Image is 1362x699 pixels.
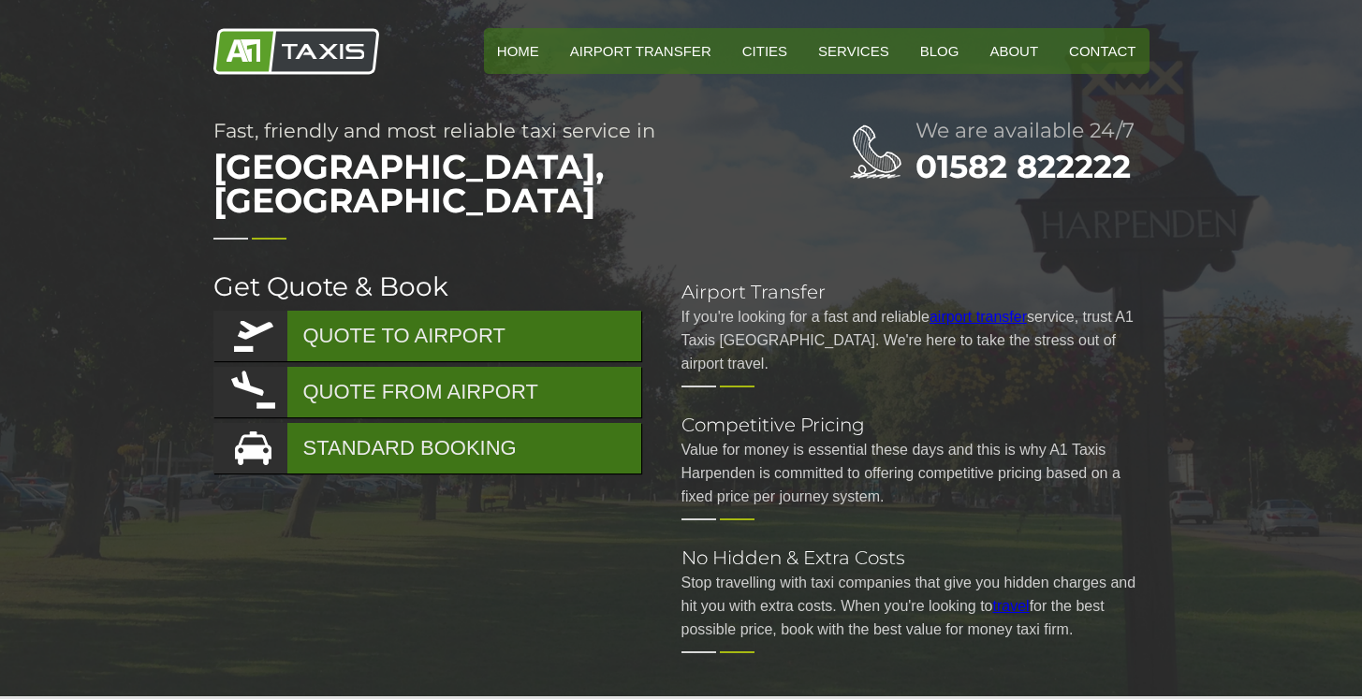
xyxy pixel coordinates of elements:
a: travel [993,598,1030,614]
a: QUOTE FROM AIRPORT [213,367,641,417]
a: HOME [484,28,552,74]
a: Airport Transfer [557,28,725,74]
p: Stop travelling with taxi companies that give you hidden charges and hit you with extra costs. Wh... [681,571,1150,641]
a: 01582 822222 [915,147,1131,186]
h1: Fast, friendly and most reliable taxi service in [213,121,775,226]
a: Cities [729,28,800,74]
h2: No Hidden & Extra Costs [681,548,1150,567]
a: airport transfer [930,309,1027,325]
a: About [976,28,1051,74]
h2: Get Quote & Book [213,273,644,299]
img: A1 Taxis [213,28,379,75]
a: STANDARD BOOKING [213,423,641,473]
h2: Airport Transfer [681,283,1150,301]
a: Contact [1056,28,1149,74]
h2: Competitive Pricing [681,415,1150,434]
p: Value for money is essential these days and this is why A1 Taxis Harpenden is committed to offeri... [681,438,1150,508]
span: [GEOGRAPHIC_DATA], [GEOGRAPHIC_DATA] [213,140,775,226]
h2: We are available 24/7 [915,121,1150,141]
a: QUOTE TO AIRPORT [213,311,641,361]
a: Blog [907,28,973,74]
p: If you're looking for a fast and reliable service, trust A1 Taxis [GEOGRAPHIC_DATA]. We're here t... [681,305,1150,375]
a: Services [805,28,902,74]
